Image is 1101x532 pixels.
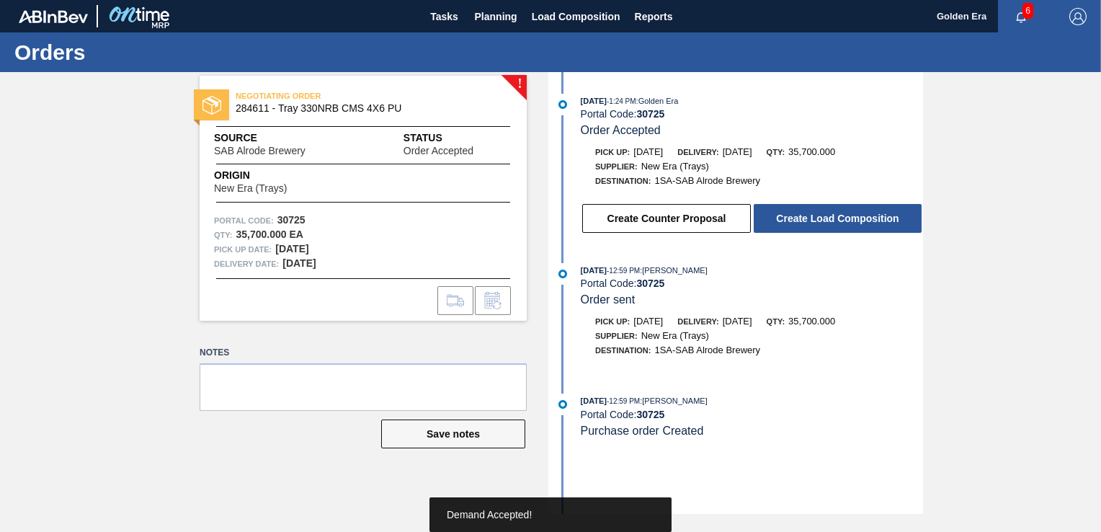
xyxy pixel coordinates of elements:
[282,257,316,269] strong: [DATE]
[236,229,303,240] strong: 35,700.000 EA
[677,317,718,326] span: Delivery:
[214,130,349,146] span: Source
[607,267,640,275] span: - 12:59 PM
[788,316,835,327] span: 35,700.000
[607,397,640,405] span: - 12:59 PM
[236,103,497,114] span: 284611 - Tray 330NRB CMS 4X6 PU
[654,345,760,355] span: 1SA-SAB Alrode Brewery
[381,420,525,448] button: Save notes
[214,257,279,271] span: Delivery Date:
[633,146,663,157] span: [DATE]
[595,317,630,326] span: Pick up:
[277,214,306,226] strong: 30725
[532,8,620,25] span: Load Composition
[641,161,709,172] span: New Era (Trays)
[437,286,473,315] div: Go to Load Composition
[558,100,567,109] img: atual
[635,8,673,25] span: Reports
[754,204,922,233] button: Create Load Composition
[636,278,664,289] strong: 30725
[607,97,636,105] span: - 1:24 PM
[654,175,760,186] span: 1SA-SAB Alrode Brewery
[633,316,663,327] span: [DATE]
[475,8,517,25] span: Planning
[558,270,567,278] img: atual
[447,509,532,520] span: Demand Accepted!
[595,332,638,340] span: Supplier:
[677,148,718,156] span: Delivery:
[767,317,785,326] span: Qty:
[214,183,287,194] span: New Era (Trays)
[581,108,923,120] div: Portal Code:
[404,146,473,156] span: Order Accepted
[582,204,751,233] button: Create Counter Proposal
[558,400,567,409] img: atual
[640,266,708,275] span: : [PERSON_NAME]
[581,124,661,136] span: Order Accepted
[214,168,323,183] span: Origin
[214,242,272,257] span: Pick up Date:
[581,409,923,420] div: Portal Code:
[636,409,664,420] strong: 30725
[581,396,607,405] span: [DATE]
[788,146,835,157] span: 35,700.000
[19,10,88,23] img: TNhmsLtSVTkK8tSr43FrP2fwEKptu5GPRR3wAAAABJRU5ErkJggg==
[640,396,708,405] span: : [PERSON_NAME]
[429,8,460,25] span: Tasks
[1022,3,1033,19] span: 6
[595,162,638,171] span: Supplier:
[636,97,679,105] span: : Golden Era
[214,146,306,156] span: SAB Alrode Brewery
[581,278,923,289] div: Portal Code:
[723,316,752,327] span: [DATE]
[581,425,704,437] span: Purchase order Created
[767,148,785,156] span: Qty:
[636,108,664,120] strong: 30725
[595,177,651,185] span: Destination:
[475,286,511,315] div: Inform order change
[595,148,630,156] span: Pick up:
[581,97,607,105] span: [DATE]
[641,330,709,341] span: New Era (Trays)
[581,266,607,275] span: [DATE]
[214,228,232,242] span: Qty :
[581,293,636,306] span: Order sent
[14,44,270,61] h1: Orders
[214,213,274,228] span: Portal Code:
[200,342,527,363] label: Notes
[275,243,308,254] strong: [DATE]
[1069,8,1087,25] img: Logout
[236,89,437,103] span: NEGOTIATING ORDER
[595,346,651,355] span: Destination:
[404,130,512,146] span: Status
[998,6,1044,27] button: Notifications
[723,146,752,157] span: [DATE]
[202,96,221,115] img: status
